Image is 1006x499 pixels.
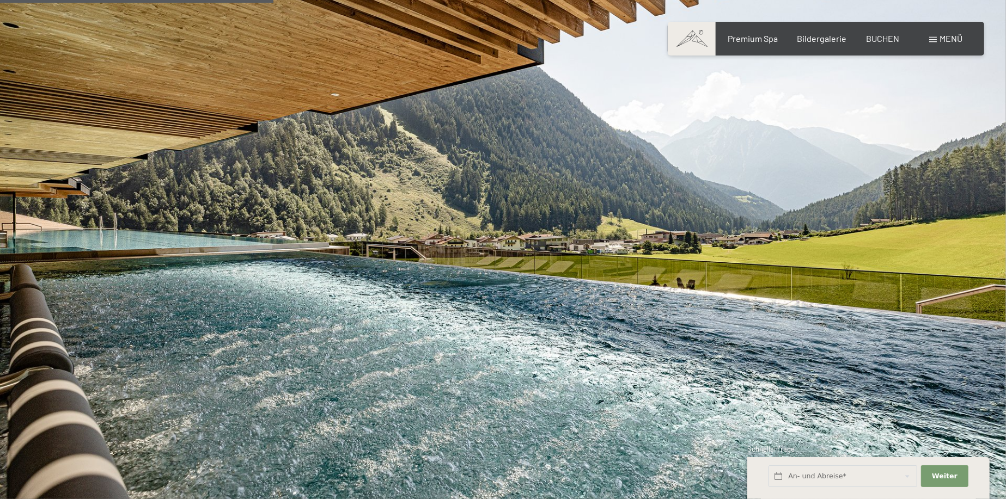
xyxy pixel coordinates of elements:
span: Menü [940,33,962,44]
span: Weiter [932,471,958,481]
a: Bildergalerie [797,33,847,44]
span: Schnellanfrage [747,445,795,453]
a: Premium Spa [728,33,778,44]
a: BUCHEN [866,33,899,44]
button: Weiter [921,465,968,488]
